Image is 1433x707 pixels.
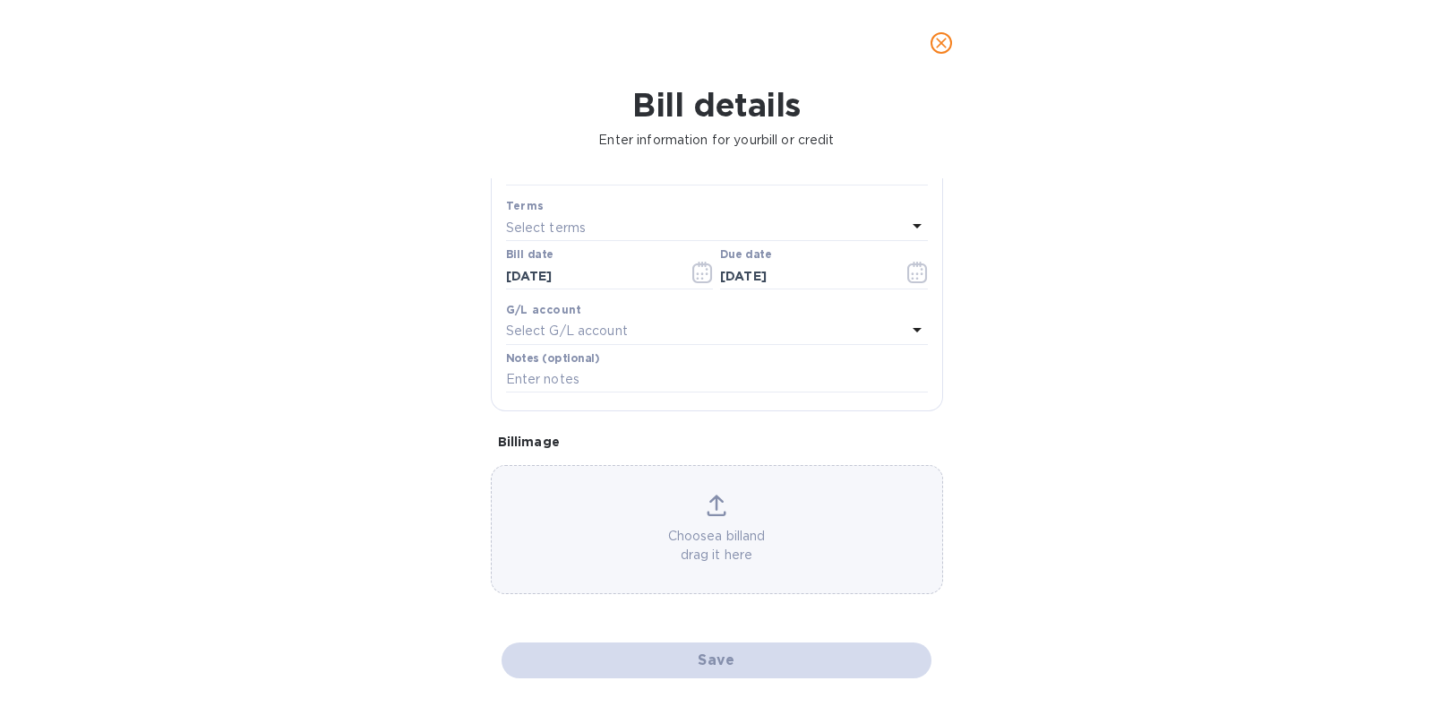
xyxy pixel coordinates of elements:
input: Due date [720,263,889,289]
p: Select terms [506,219,587,237]
p: Select G/L account [506,322,628,341]
input: Select date [506,263,675,289]
input: Enter notes [506,366,928,393]
h1: Bill details [14,86,1419,124]
b: Terms [506,199,545,212]
p: Enter information for your bill or credit [14,131,1419,150]
b: G/L account [506,303,582,316]
p: Choose a bill and drag it here [492,527,942,565]
label: Bill date [506,250,553,261]
label: Due date [720,250,771,261]
p: Bill image [498,433,936,451]
label: Notes (optional) [506,353,600,364]
button: close [920,22,963,65]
